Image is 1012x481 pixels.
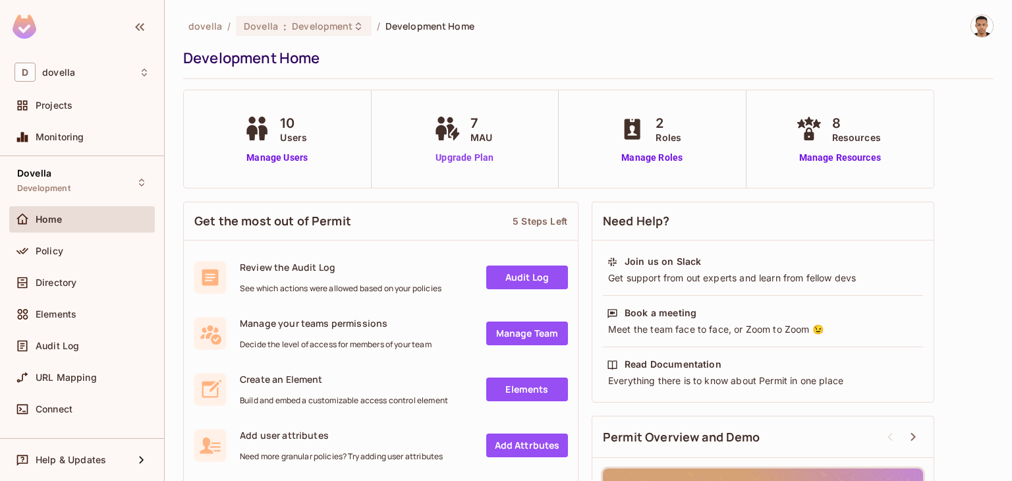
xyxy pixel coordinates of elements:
a: Manage Users [240,151,314,165]
span: URL Mapping [36,372,97,383]
a: Add Attrbutes [486,434,568,457]
span: Build and embed a customizable access control element [240,395,448,406]
div: Meet the team face to face, or Zoom to Zoom 😉 [607,323,919,336]
span: Need Help? [603,213,670,229]
div: Get support from out experts and learn from fellow devs [607,271,919,285]
div: Read Documentation [625,358,721,371]
span: Home [36,214,63,225]
span: Review the Audit Log [240,261,441,273]
a: Elements [486,378,568,401]
li: / [377,20,380,32]
span: Connect [36,404,72,414]
span: Policy [36,246,63,256]
a: Manage Roles [616,151,688,165]
span: Projects [36,100,72,111]
span: 2 [656,113,681,133]
span: Directory [36,277,76,288]
span: Help & Updates [36,455,106,465]
span: Development Home [385,20,474,32]
span: Decide the level of access for members of your team [240,339,432,350]
span: Dovella [17,168,51,179]
span: Manage your teams permissions [240,317,432,329]
a: Manage Team [486,322,568,345]
span: Audit Log [36,341,79,351]
span: Permit Overview and Demo [603,429,760,445]
span: Need more granular policies? Try adding user attributes [240,451,443,462]
span: Dovella [244,20,278,32]
div: Development Home [183,48,987,68]
a: Upgrade Plan [431,151,499,165]
a: Manage Resources [793,151,887,165]
span: Elements [36,309,76,320]
span: Development [292,20,352,32]
span: 10 [280,113,307,133]
span: Development [17,183,70,194]
span: Get the most out of Permit [194,213,351,229]
div: Book a meeting [625,306,696,320]
img: Nick Payano Guzmán [971,15,993,37]
span: MAU [470,130,492,144]
span: Workspace: dovella [42,67,75,78]
span: Roles [656,130,681,144]
span: : [283,21,287,32]
span: Create an Element [240,373,448,385]
div: Join us on Slack [625,255,701,268]
div: 5 Steps Left [513,215,567,227]
span: the active workspace [188,20,222,32]
span: Add user attributes [240,429,443,441]
li: / [227,20,231,32]
div: Everything there is to know about Permit in one place [607,374,919,387]
span: D [14,63,36,82]
span: Users [280,130,307,144]
span: Resources [832,130,881,144]
span: Monitoring [36,132,84,142]
img: SReyMgAAAABJRU5ErkJggg== [13,14,36,39]
a: Audit Log [486,266,568,289]
span: 8 [832,113,881,133]
span: 7 [470,113,492,133]
span: See which actions were allowed based on your policies [240,283,441,294]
